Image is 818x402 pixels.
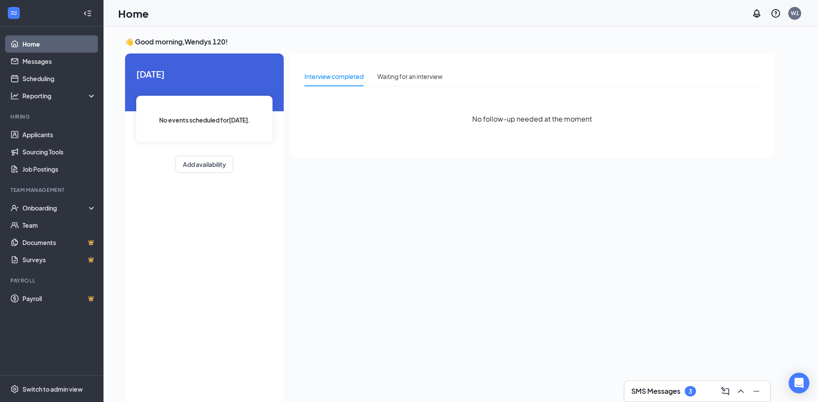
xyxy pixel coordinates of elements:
[118,6,149,21] h1: Home
[9,9,18,17] svg: WorkstreamLogo
[22,217,96,234] a: Team
[22,53,96,70] a: Messages
[22,204,89,212] div: Onboarding
[377,72,442,81] div: Waiting for an interview
[472,113,592,124] span: No follow-up needed at the moment
[771,8,781,19] svg: QuestionInfo
[689,388,692,395] div: 3
[125,37,774,47] h3: 👋 Good morning, Wendys 120 !
[10,204,19,212] svg: UserCheck
[10,277,94,284] div: Payroll
[10,91,19,100] svg: Analysis
[22,143,96,160] a: Sourcing Tools
[22,251,96,268] a: SurveysCrown
[22,70,96,87] a: Scheduling
[736,386,746,396] svg: ChevronUp
[720,386,730,396] svg: ComposeMessage
[789,373,809,393] div: Open Intercom Messenger
[22,234,96,251] a: DocumentsCrown
[22,290,96,307] a: PayrollCrown
[734,384,748,398] button: ChevronUp
[83,9,92,18] svg: Collapse
[159,115,250,125] span: No events scheduled for [DATE] .
[22,160,96,178] a: Job Postings
[22,35,96,53] a: Home
[176,156,233,173] button: Add availability
[718,384,732,398] button: ComposeMessage
[749,384,763,398] button: Minimize
[10,385,19,393] svg: Settings
[751,386,762,396] svg: Minimize
[631,386,680,396] h3: SMS Messages
[10,186,94,194] div: Team Management
[752,8,762,19] svg: Notifications
[22,91,97,100] div: Reporting
[22,126,96,143] a: Applicants
[10,113,94,120] div: Hiring
[22,385,83,393] div: Switch to admin view
[304,72,364,81] div: Interview completed
[791,9,799,17] div: W1
[136,67,273,81] span: [DATE]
